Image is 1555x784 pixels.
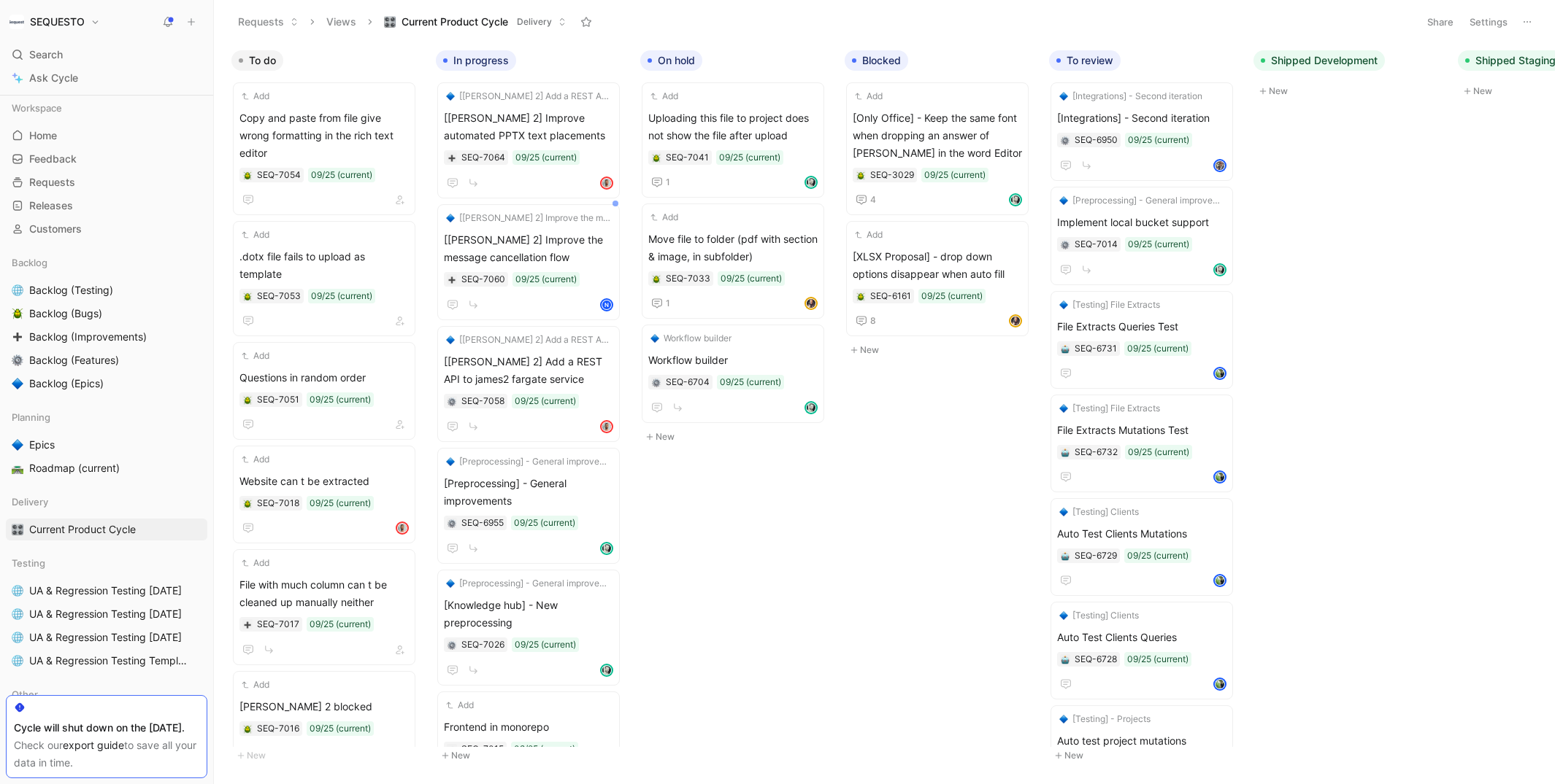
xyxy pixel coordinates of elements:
span: Backlog (Testing) [29,283,113,298]
button: Settings [1463,12,1514,32]
span: Backlog (Bugs) [29,306,102,321]
button: 🪲 [651,273,661,284]
span: Epics [29,438,55,452]
a: 🌐UA & Regression Testing [DATE] [6,603,207,625]
span: Planning [12,410,50,424]
button: 🌐 [9,605,26,623]
div: 🤖 [1060,447,1070,457]
button: 4 [853,191,879,209]
span: [Testing] Clients [1072,608,1139,623]
button: 🎛️Current Product CycleDelivery [377,11,573,33]
button: 🔷 [9,375,26,392]
div: SEQ-3029 [870,168,914,182]
a: Add[XLSX Proposal] - drop down options disappear when auto fill09/25 (current)8avatar [846,221,1029,336]
img: ➕ [448,276,456,284]
span: Home [29,128,57,143]
button: New [1253,82,1446,100]
img: avatar [1215,575,1225,586]
div: 09/25 (current) [311,289,372,303]
button: 🔷[[PERSON_NAME] 2] Add a REST API to james2 fargate service [444,89,613,104]
div: Workspace [6,97,207,119]
button: Add [648,89,680,104]
button: Add [648,210,680,225]
a: AddUploading this file to project does not show the file after upload09/25 (current)1avatar [642,82,824,198]
div: SEQ-6704 [666,375,710,389]
span: [Integrations] - Second iteration [1057,109,1226,127]
img: 🤖 [1061,345,1070,354]
span: [Knowledge hub] - New preprocessing [444,597,613,632]
button: ⚙️ [1060,135,1070,145]
img: 🌐 [12,608,23,620]
button: 🪲 [651,152,661,163]
div: 09/25 (current) [310,496,371,511]
button: ➕ [447,274,457,284]
div: 🪲 [856,170,866,180]
a: AddQuestions in random order09/25 (current) [233,342,415,440]
a: Releases [6,195,207,217]
span: [[PERSON_NAME] 2] Improve the message cancellation flow [459,211,611,225]
button: SEQUESTOSEQUESTO [6,12,104,32]
div: Delivery [6,491,207,513]
img: avatar [602,543,612,554]
div: 09/25 (current) [1128,237,1189,252]
button: 🪲 [242,291,253,301]
span: [[PERSON_NAME] 2] Add a REST API to james2 fargate service [444,353,613,388]
button: 🌐 [9,582,26,599]
img: 🔷 [1059,300,1068,309]
span: To do [249,53,276,68]
a: 🔷[[PERSON_NAME] 2] Add a REST API to james2 fargate service[[PERSON_NAME] 2] Improve automated PP... [437,82,620,198]
img: 🪲 [856,171,865,180]
a: 🔷[Testing] ClientsAuto Test Clients Queries09/25 (current)avatar [1051,602,1233,699]
div: ⚙️ [447,396,457,406]
button: Shipped Development [1253,50,1385,71]
div: Search [6,44,207,66]
img: avatar [602,422,612,432]
div: Backlog [6,252,207,273]
span: [[PERSON_NAME] 2] Improve the message cancellation flow [444,231,613,266]
img: 🪲 [243,292,252,301]
button: 🔷[Preprocessing] - General improvements [444,454,613,469]
img: 🔷 [650,334,659,343]
img: 🤖 [1061,449,1070,457]
button: ⚙️ [651,377,661,387]
button: 1 [648,174,673,191]
img: avatar [1010,195,1021,205]
img: 🔷 [446,214,455,222]
div: 09/25 (current) [921,289,983,303]
div: ⚙️ [1060,239,1070,249]
span: 8 [870,317,876,325]
span: Workspace [12,101,62,115]
div: Testing🌐UA & Regression Testing [DATE]🌐UA & Regression Testing [DATE]🌐UA & Regression Testing [DA... [6,552,207,672]
button: Add [239,349,272,363]
img: ⚙️ [652,379,661,387]
span: Customers [29,222,82,236]
div: 09/25 (current) [719,150,780,165]
img: ⚙️ [448,519,456,528]
span: UA & Regression Testing [DATE] [29,607,182,621]
button: Add [853,228,885,242]
div: 09/25 (current) [721,271,782,286]
span: Search [29,46,63,63]
img: 🪲 [12,308,23,319]
div: 🤖 [1060,344,1070,354]
div: 09/25 (current) [924,168,986,182]
img: 🔷 [1059,611,1068,620]
span: Questions in random order [239,369,409,387]
div: 09/25 (current) [310,392,371,407]
span: [Preprocessing] - General improvements [1072,193,1224,208]
img: ➕ [12,331,23,343]
a: 🎛️Current Product Cycle [6,519,207,540]
button: 🤖 [1060,551,1070,561]
button: 🪲 [242,395,253,405]
span: [Testing] File Extracts [1072,298,1160,312]
div: 09/25 (current) [514,516,575,530]
span: Backlog [12,255,47,270]
span: [[PERSON_NAME] 2] Add a REST API to james2 fargate service [459,89,611,104]
span: [Integrations] - Second iteration [1072,89,1202,104]
span: Website can t be extracted [239,473,409,490]
span: Workflow builder [664,331,732,346]
div: Testing [6,552,207,574]
img: 🪲 [856,292,865,301]
div: Planning🔷Epics🛣️Roadmap (current) [6,406,207,479]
